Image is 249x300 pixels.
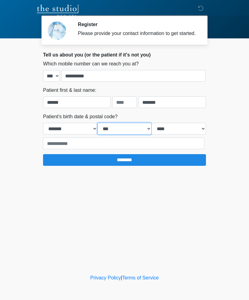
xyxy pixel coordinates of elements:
[121,275,122,280] a: |
[43,87,96,94] label: Patient first & last name:
[37,5,78,17] img: The Studio Med Spa Logo
[78,21,197,27] h2: Register
[90,275,121,280] a: Privacy Policy
[48,21,66,40] img: Agent Avatar
[43,113,117,120] label: Patient's birth date & postal code?
[122,275,159,280] a: Terms of Service
[43,52,206,58] h2: Tell us about you (or the patient if it's not you)
[78,30,197,37] div: Please provide your contact information to get started.
[43,60,139,68] label: Which mobile number can we reach you at?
